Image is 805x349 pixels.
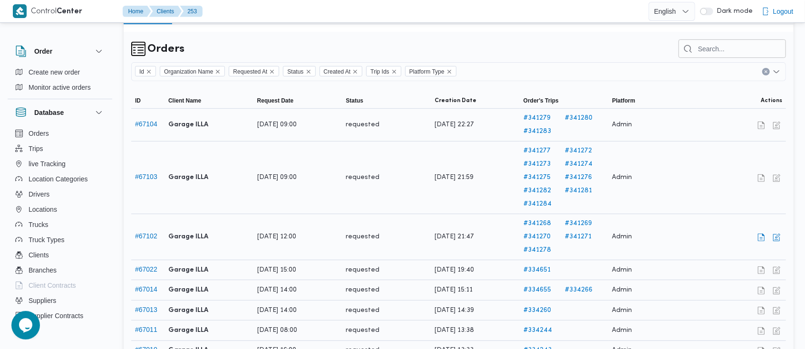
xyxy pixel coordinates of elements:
button: Clients [11,247,108,263]
span: Devices [29,325,52,337]
span: [DATE] 12:00 [257,231,296,243]
a: #341278 [524,245,605,256]
button: #67014 [135,285,157,293]
button: 253 [180,6,203,17]
span: requested [346,305,379,316]
span: requested [346,284,379,296]
span: Admin [612,305,632,316]
span: Locations [29,204,57,215]
span: Clients [29,249,49,261]
span: Supplier Contracts [29,310,83,321]
span: Organization Name [164,66,213,77]
span: ID [135,97,141,104]
b: Garage ILLA [168,172,208,183]
b: Garage ILLA [168,231,208,243]
span: [DATE] 19:40 [435,264,474,276]
a: #341277 [524,145,563,157]
button: Devices [11,323,108,339]
button: Order [15,46,105,57]
span: [DATE] 14:00 [257,284,297,296]
a: #341268 [524,218,563,229]
span: [DATE] 09:00 [257,172,297,183]
span: Created At [320,66,363,76]
a: #341282 [524,185,563,197]
a: #341283 [524,126,605,137]
button: Open list of options [773,68,780,75]
button: Remove Requested At from selection in this group [269,69,275,75]
span: Creation Date [435,97,476,104]
button: Branches [11,263,108,278]
span: Order's Trips [524,97,559,104]
a: #341272 [565,145,604,157]
button: Database [15,107,105,118]
span: Admin [612,325,632,336]
button: #67103 [135,173,157,180]
span: requested [346,231,379,243]
button: Remove Trip Ids from selection in this group [391,69,397,75]
button: Trucks [11,217,108,232]
button: #67011 [135,326,157,333]
span: [DATE] 08:00 [257,325,297,336]
span: requested [346,264,379,276]
button: #67022 [135,265,157,273]
button: Drivers [11,187,108,202]
input: Search... [679,39,786,58]
span: requested [346,172,379,183]
span: [DATE] 13:38 [435,325,474,336]
div: Order [8,65,112,99]
span: Monitor active orders [29,82,91,93]
a: #334244 [524,325,605,336]
span: Suppliers [29,295,56,306]
button: Create new order [11,65,108,80]
b: Garage ILLA [168,119,208,131]
button: Supplier Contracts [11,308,108,323]
span: Logout [773,6,794,17]
span: Requested At [233,66,267,77]
span: requested [346,325,379,336]
span: Trip Ids [366,66,401,76]
img: X8yXhbKr1z7QwAAAABJRU5ErkJggg== [13,4,27,18]
b: Garage ILLA [168,264,208,276]
a: #334651 [524,264,605,276]
a: #341274 [565,159,604,170]
a: #341273 [524,159,563,170]
a: #341269 [565,218,604,229]
button: Remove Platform Type from selection in this group [446,69,452,75]
span: Drivers [29,189,49,200]
span: [DATE] 14:39 [435,305,474,316]
button: Request Date [253,93,342,108]
a: #341271 [565,231,604,243]
span: Client Name [168,97,201,104]
a: #341281 [565,185,604,197]
span: Admin [612,231,632,243]
span: Id [135,66,156,76]
span: Platform Type [405,66,456,76]
button: Clear input [762,68,770,75]
span: Location Categories [29,173,88,185]
div: Database [8,126,112,331]
b: Garage ILLA [168,284,208,296]
button: live Tracking [11,156,108,171]
span: Admin [612,264,632,276]
span: Platform [612,97,636,104]
span: Create new order [29,66,80,78]
span: Admin [612,284,632,296]
a: #334266 [565,284,604,296]
span: live Tracking [29,158,66,170]
span: Platform Type [409,66,445,77]
span: Status [287,66,303,77]
h2: Orders [147,41,184,57]
span: Actions [761,97,782,104]
button: Location Categories [11,171,108,187]
span: Orders [29,128,49,139]
button: Truck Types [11,232,108,247]
span: [DATE] 21:59 [435,172,474,183]
a: #341275 [524,172,563,183]
span: Requested At [229,66,279,76]
span: [DATE] 21:47 [435,231,474,243]
span: Trips [29,143,43,154]
button: Trips [11,141,108,156]
a: #341280 [565,113,604,124]
a: #334260 [524,305,605,316]
button: Home [123,6,151,17]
